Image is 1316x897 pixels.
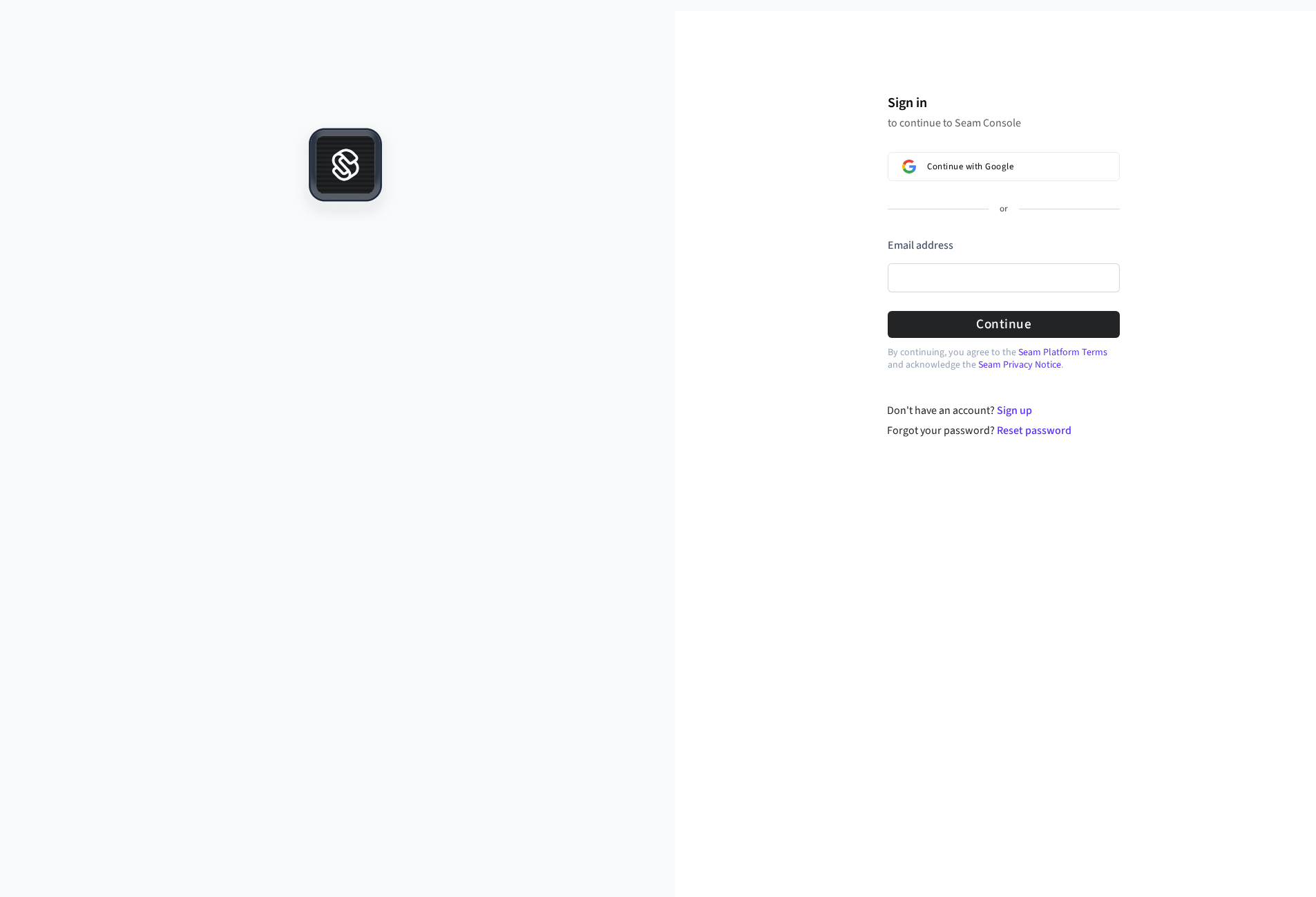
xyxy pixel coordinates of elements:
[1018,346,1107,359] a: Seam Platform Terms
[888,93,1120,113] h1: Sign in
[927,161,1013,172] span: Continue with Google
[978,358,1061,372] a: Seam Privacy Notice
[887,402,1120,419] div: Don't have an account?
[997,403,1032,418] a: Sign up
[888,311,1120,338] button: Continue
[888,152,1120,181] button: Sign in with GoogleContinue with Google
[1000,203,1008,216] p: or
[902,160,916,173] img: Sign in with Google
[888,238,953,253] label: Email address
[997,423,1071,438] a: Reset password
[888,116,1120,130] p: to continue to Seam Console
[888,346,1120,371] p: By continuing, you agree to the and acknowledge the .
[887,422,1120,439] div: Forgot your password?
